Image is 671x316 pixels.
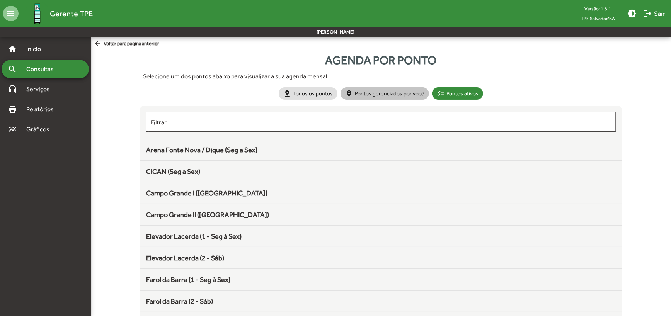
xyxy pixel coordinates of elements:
mat-icon: logout [643,9,652,18]
span: CICAN (Seg a Sex) [146,167,200,175]
span: Voltar para página anterior [94,40,159,48]
span: Campo Grande II ([GEOGRAPHIC_DATA]) [146,211,269,219]
button: Sair [640,7,668,20]
span: Gráficos [22,125,60,134]
span: Farol da Barra (2 - Sáb) [146,297,213,305]
span: Início [22,44,52,54]
span: Campo Grande I ([GEOGRAPHIC_DATA]) [146,189,267,197]
mat-icon: multiline_chart [8,125,17,134]
mat-icon: arrow_back [94,40,104,48]
mat-chip: Pontos ativos [432,87,483,100]
mat-chip: Todos os pontos [279,87,337,100]
span: Serviços [22,85,60,94]
span: Gerente TPE [50,7,93,20]
span: Arena Fonte Nova / Dique (Seg a Sex) [146,146,257,154]
mat-icon: brightness_medium [627,9,637,18]
div: Agenda por ponto [140,51,622,69]
a: Gerente TPE [19,1,93,26]
mat-icon: menu [3,6,19,21]
mat-chip: Pontos gerenciados por você [341,87,429,100]
mat-icon: checklist [437,90,444,97]
span: Elevador Lacerda (2 - Sáb) [146,254,224,262]
div: Selecione um dos pontos abaixo para visualizar a sua agenda mensal. [143,72,619,81]
span: Relatórios [22,105,64,114]
img: Logo [25,1,50,26]
span: Sair [643,7,665,20]
mat-icon: search [8,65,17,74]
span: Consultas [22,65,64,74]
mat-icon: headset_mic [8,85,17,94]
mat-icon: pin_drop [283,90,291,97]
span: TPE Salvador/BA [575,14,621,23]
span: Elevador Lacerda (1 - Seg à Sex) [146,232,242,240]
mat-icon: home [8,44,17,54]
div: Versão: 1.8.1 [575,4,621,14]
mat-icon: person_pin_circle [345,90,353,97]
mat-icon: print [8,105,17,114]
span: Farol da Barra (1 - Seg à Sex) [146,275,230,284]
